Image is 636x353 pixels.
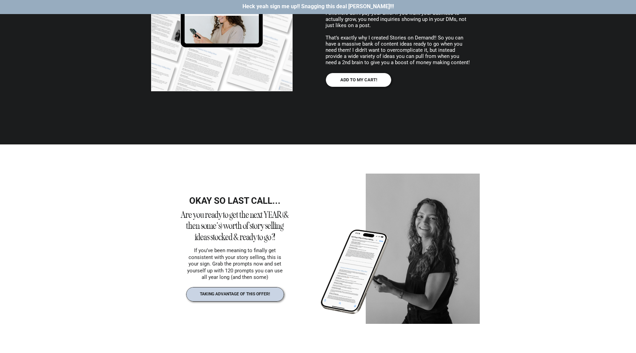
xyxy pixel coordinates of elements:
[152,196,318,206] h2: okay so last call...
[334,77,383,83] a: add to my cart!
[186,247,284,281] p: If you’ve been meaning to finally get consistent with your story selling, this is your sign. Grab...
[174,3,462,11] a: Heck yeah sign me up!! Snagging this deal [PERSON_NAME]!!!
[192,292,277,297] a: taking advantage of this offer!
[181,209,289,241] h2: Are you ready to get the next YEAR (& then some's) worth of story selling ideas stocked & ready t...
